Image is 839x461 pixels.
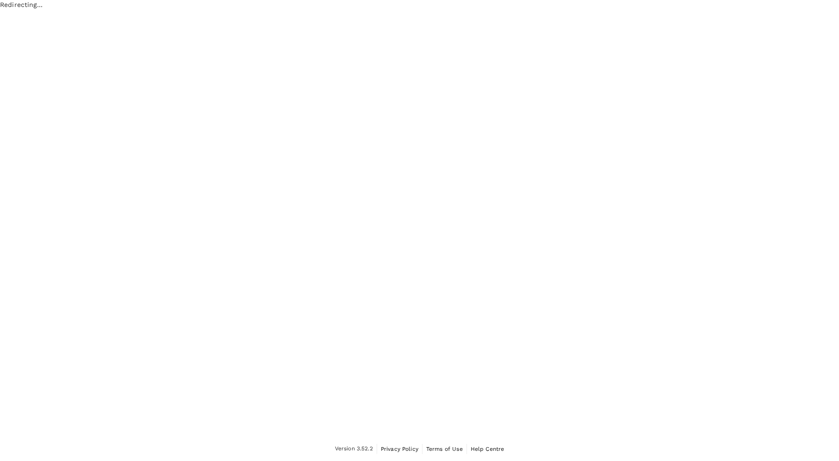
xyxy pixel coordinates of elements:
[471,444,505,454] a: Help Centre
[335,444,373,454] span: Version 3.52.2
[381,446,418,452] span: Privacy Policy
[381,444,418,454] a: Privacy Policy
[471,446,505,452] span: Help Centre
[426,446,463,452] span: Terms of Use
[426,444,463,454] a: Terms of Use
